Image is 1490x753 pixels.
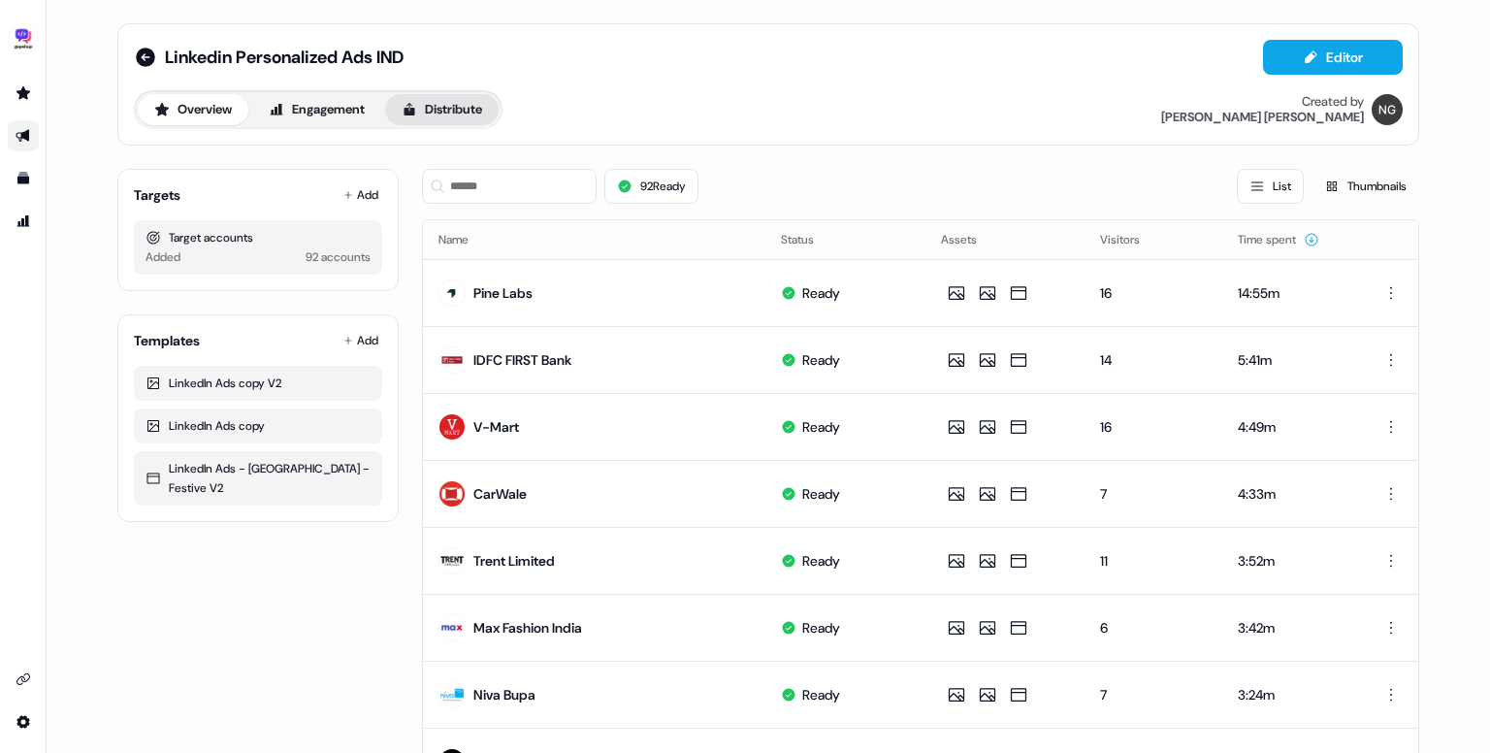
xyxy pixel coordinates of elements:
div: Niva Bupa [473,685,535,704]
div: 6 [1100,618,1206,638]
button: List [1237,169,1304,204]
div: 4:33m [1238,484,1339,504]
div: 7 [1100,685,1206,704]
button: 92Ready [604,169,698,204]
button: Visitors [1100,222,1163,257]
a: Go to integrations [8,664,39,695]
div: 3:42m [1238,618,1339,638]
a: Go to prospects [8,78,39,109]
div: Targets [134,185,180,205]
a: Go to attribution [8,206,39,237]
div: Added [146,247,180,267]
div: Target accounts [146,228,371,247]
div: 3:24m [1238,685,1339,704]
div: CarWale [473,484,527,504]
button: Engagement [252,94,381,125]
button: Status [781,222,837,257]
div: Trent Limited [473,551,555,571]
div: Pine Labs [473,283,533,303]
div: 11 [1100,551,1206,571]
th: Assets [925,220,1085,259]
a: Go to templates [8,163,39,194]
div: LinkedIn Ads copy [146,416,371,436]
div: 5:41m [1238,350,1339,370]
div: 92 accounts [306,247,371,267]
div: 4:49m [1238,417,1339,437]
div: LinkedIn Ads - [GEOGRAPHIC_DATA] - Festive V2 [146,459,371,498]
div: Ready [802,417,840,437]
span: Linkedin Personalized Ads IND [165,46,404,69]
div: Ready [802,685,840,704]
div: Ready [802,484,840,504]
div: Templates [134,331,200,350]
div: 16 [1100,417,1206,437]
div: Created by [1302,94,1364,110]
div: 14 [1100,350,1206,370]
div: 14:55m [1238,283,1339,303]
div: 16 [1100,283,1206,303]
div: LinkedIn Ads copy V2 [146,374,371,393]
div: IDFC FIRST Bank [473,350,571,370]
button: Add [340,327,382,354]
div: V-Mart [473,417,519,437]
button: Time spent [1238,222,1319,257]
button: Add [340,181,382,209]
a: Editor [1263,49,1403,70]
div: Ready [802,283,840,303]
div: Ready [802,551,840,571]
button: Name [438,222,492,257]
img: Nikunj [1372,94,1403,125]
div: [PERSON_NAME] [PERSON_NAME] [1161,110,1364,125]
button: Overview [138,94,248,125]
div: Max Fashion India [473,618,582,638]
a: Go to outbound experience [8,120,39,151]
a: Go to integrations [8,706,39,737]
button: Distribute [385,94,499,125]
div: Ready [802,618,840,638]
button: Editor [1263,40,1403,75]
button: Thumbnails [1312,169,1419,204]
div: Ready [802,350,840,370]
div: 7 [1100,484,1206,504]
div: 3:52m [1238,551,1339,571]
